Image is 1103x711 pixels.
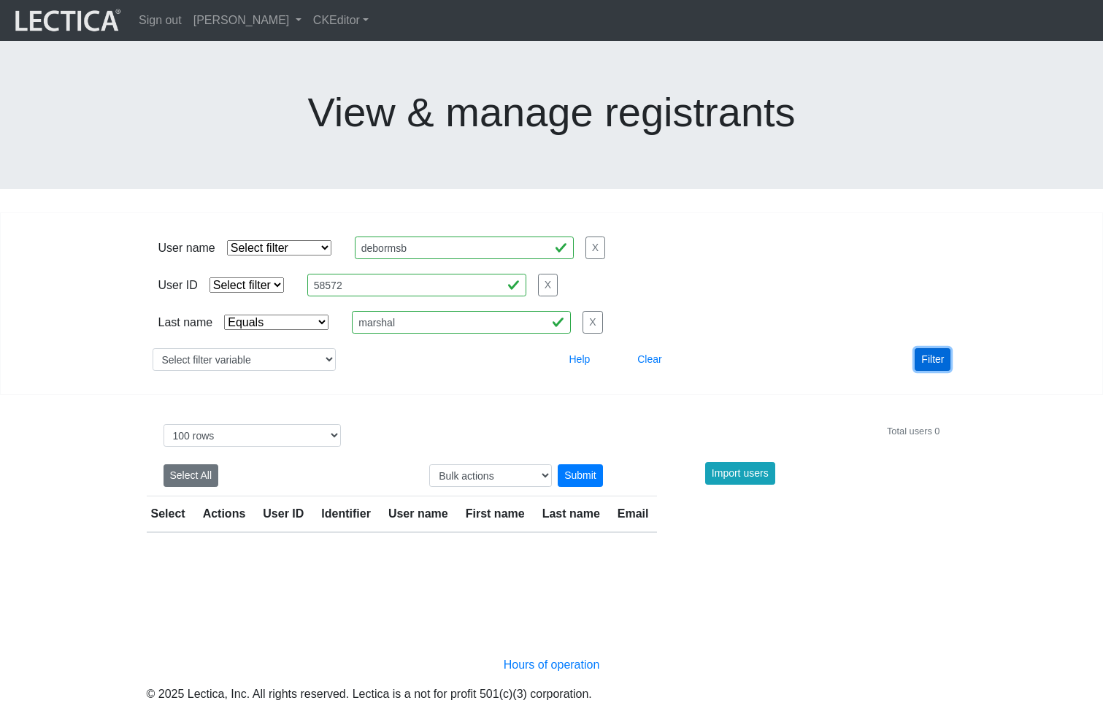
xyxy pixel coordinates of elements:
[583,311,602,334] button: X
[538,274,558,296] button: X
[312,496,380,533] th: Identifier
[164,464,219,487] button: Select All
[585,237,605,259] button: X
[194,496,255,533] th: Actions
[915,348,950,371] button: Filter
[158,314,213,331] div: Last name
[254,496,312,533] th: User ID
[380,496,457,533] th: User name
[558,464,603,487] div: Submit
[12,7,121,34] img: lecticalive
[188,6,307,35] a: [PERSON_NAME]
[563,348,597,371] button: Help
[887,424,940,438] div: Total users 0
[563,353,597,365] a: Help
[158,239,215,257] div: User name
[158,277,198,294] div: User ID
[504,658,600,671] a: Hours of operation
[705,462,775,485] button: Import users
[147,685,957,703] p: © 2025 Lectica, Inc. All rights reserved. Lectica is a not for profit 501(c)(3) corporation.
[133,6,188,35] a: Sign out
[307,6,374,35] a: CKEditor
[457,496,534,533] th: First name
[147,496,194,533] th: Select
[631,348,668,371] button: Clear
[609,496,658,533] th: Email
[534,496,609,533] th: Last name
